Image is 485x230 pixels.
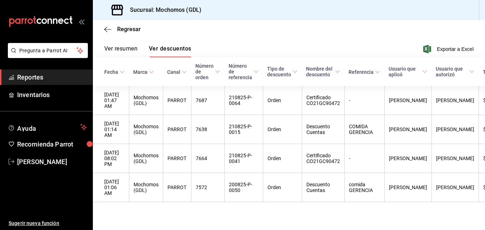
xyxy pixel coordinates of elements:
[384,115,431,144] th: [PERSON_NAME]
[124,6,201,14] h3: Sucursal: Mochomos (GDL)
[129,115,163,144] th: Mochomos (GDL)
[195,63,220,80] span: Número de orden
[431,115,479,144] th: [PERSON_NAME]
[344,173,384,202] th: comida GERENCIA
[229,63,259,80] span: Número de referencia
[344,86,384,115] th: -
[17,139,87,149] span: Recomienda Parrot
[9,220,87,227] span: Sugerir nueva función
[302,144,344,173] th: Certificado CO21GC90472
[191,86,224,115] th: 7687
[104,45,191,57] div: navigation tabs
[384,173,431,202] th: [PERSON_NAME]
[191,144,224,173] th: 7664
[129,173,163,202] th: Mochomos (GDL)
[224,173,263,202] th: 200825-P-0050
[5,52,88,59] a: Pregunta a Parrot AI
[302,115,344,144] th: Descuento Cuentas
[167,69,187,75] span: Canal
[306,66,340,77] span: Nombre del descuento
[384,144,431,173] th: [PERSON_NAME]
[163,173,191,202] th: PARROT
[263,173,302,202] th: Orden
[163,86,191,115] th: PARROT
[129,144,163,173] th: Mochomos (GDL)
[149,45,191,57] button: Ver descuentos
[344,144,384,173] th: -
[431,86,479,115] th: [PERSON_NAME]
[129,86,163,115] th: Mochomos (GDL)
[263,86,302,115] th: Orden
[224,144,263,173] th: 210825-P-0041
[431,173,479,202] th: [PERSON_NAME]
[191,173,224,202] th: 7572
[8,43,88,58] button: Pregunta a Parrot AI
[224,86,263,115] th: 210825-P-0064
[267,66,297,77] span: Tipo de descuento
[263,144,302,173] th: Orden
[436,66,474,77] span: Usuario que autorizó
[302,173,344,202] th: Descuento Cuentas
[389,66,427,77] span: Usuario que aplicó
[17,72,87,82] span: Reportes
[425,45,474,53] button: Exportar a Excel
[104,45,137,57] button: Ver resumen
[344,115,384,144] th: COMIDA GERENCIA
[93,173,129,202] th: [DATE] 01:06 AM
[349,69,380,75] span: Referencia
[93,86,129,115] th: [DATE] 01:47 AM
[302,86,344,115] th: Certificado CO21GC90472
[104,26,141,33] button: Regresar
[133,69,154,75] span: Marca
[117,26,141,33] span: Regresar
[17,157,87,167] span: [PERSON_NAME]
[224,115,263,144] th: 210825-P-0015
[163,115,191,144] th: PARROT
[79,19,84,24] button: open_drawer_menu
[93,144,129,173] th: [DATE] 08:02 PM
[104,69,125,75] span: Fecha
[163,144,191,173] th: PARROT
[17,123,77,131] span: Ayuda
[17,90,87,100] span: Inventarios
[384,86,431,115] th: [PERSON_NAME]
[431,144,479,173] th: [PERSON_NAME]
[93,115,129,144] th: [DATE] 01:14 AM
[19,47,77,54] span: Pregunta a Parrot AI
[263,115,302,144] th: Orden
[191,115,224,144] th: 7638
